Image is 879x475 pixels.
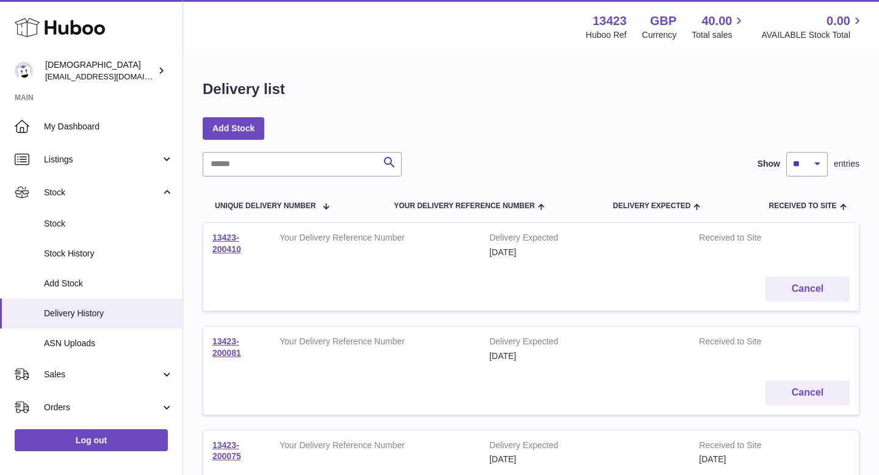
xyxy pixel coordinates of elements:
strong: Your Delivery Reference Number [280,336,471,350]
a: 40.00 Total sales [692,13,746,41]
span: Stock History [44,248,173,259]
strong: Your Delivery Reference Number [280,232,471,247]
strong: Received to Site [699,232,798,247]
label: Show [758,158,780,170]
span: Sales [44,369,161,380]
div: [DATE] [490,350,681,362]
div: [DATE] [490,247,681,258]
img: olgazyuz@outlook.com [15,62,33,80]
h1: Delivery list [203,79,285,99]
strong: Received to Site [699,440,798,454]
span: 0.00 [827,13,850,29]
span: Your Delivery Reference Number [394,202,535,210]
span: Delivery History [44,308,173,319]
span: 40.00 [701,13,732,29]
button: Cancel [765,380,850,405]
strong: Delivery Expected [490,336,681,350]
span: Listings [44,154,161,165]
span: [EMAIL_ADDRESS][DOMAIN_NAME] [45,71,179,81]
span: Stock [44,218,173,230]
span: entries [834,158,859,170]
span: ASN Uploads [44,338,173,349]
strong: 13423 [593,13,627,29]
span: Delivery Expected [613,202,690,210]
span: [DATE] [699,454,726,464]
div: Currency [642,29,677,41]
strong: Delivery Expected [490,440,681,454]
strong: Received to Site [699,336,798,350]
span: Orders [44,402,161,413]
span: Add Stock [44,278,173,289]
a: 13423-200410 [212,233,241,254]
a: 13423-200081 [212,336,241,358]
a: Log out [15,429,168,451]
strong: Your Delivery Reference Number [280,440,471,454]
button: Cancel [765,277,850,302]
span: Received to Site [769,202,836,210]
a: Add Stock [203,117,264,139]
span: Unique Delivery Number [215,202,316,210]
span: Stock [44,187,161,198]
div: [DATE] [490,454,681,465]
a: 0.00 AVAILABLE Stock Total [761,13,864,41]
span: AVAILABLE Stock Total [761,29,864,41]
span: My Dashboard [44,121,173,132]
strong: GBP [650,13,676,29]
div: Huboo Ref [586,29,627,41]
a: 13423-200075 [212,440,241,462]
strong: Delivery Expected [490,232,681,247]
span: Total sales [692,29,746,41]
div: [DEMOGRAPHIC_DATA] [45,59,155,82]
